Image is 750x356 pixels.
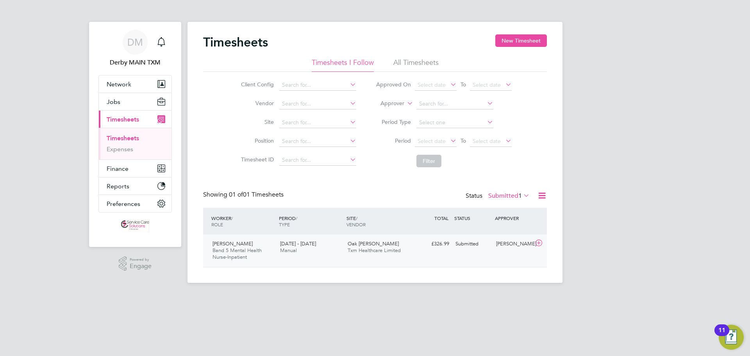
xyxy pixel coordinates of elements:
label: Site [239,118,274,125]
div: PERIOD [277,211,345,231]
input: Search for... [279,155,356,166]
input: Select one [416,117,493,128]
button: Finance [99,160,171,177]
a: Timesheets [107,134,139,142]
span: Engage [130,263,152,270]
div: Status [466,191,531,202]
span: Derby MAIN TXM [98,58,172,67]
span: [DATE] - [DATE] [280,240,316,247]
div: Showing [203,191,285,199]
div: APPROVER [493,211,534,225]
span: VENDOR [346,221,366,227]
label: Submitted [488,192,530,200]
label: Client Config [239,81,274,88]
span: Powered by [130,256,152,263]
input: Search for... [279,98,356,109]
span: Txm Healthcare Limited [348,247,401,254]
a: Powered byEngage [119,256,152,271]
span: / [356,215,357,221]
button: Network [99,75,171,93]
div: WORKER [209,211,277,231]
button: New Timesheet [495,34,547,47]
span: / [231,215,233,221]
span: / [296,215,297,221]
span: ROLE [211,221,223,227]
input: Search for... [416,98,493,109]
span: Oak [PERSON_NAME] [348,240,399,247]
input: Search for... [279,136,356,147]
nav: Main navigation [89,22,181,247]
span: 01 of [229,191,243,199]
span: Select date [473,138,501,145]
div: Timesheets [99,128,171,159]
div: £326.99 [412,238,452,250]
span: TYPE [279,221,290,227]
a: Go to home page [98,220,172,233]
li: Timesheets I Follow [312,58,374,72]
span: 1 [518,192,522,200]
input: Search for... [279,80,356,91]
label: Position [239,137,274,144]
div: [PERSON_NAME] [493,238,534,250]
a: DMDerby MAIN TXM [98,30,172,67]
button: Jobs [99,93,171,110]
div: SITE [345,211,412,231]
label: Period Type [376,118,411,125]
span: Manual [280,247,297,254]
button: Filter [416,155,441,167]
div: 11 [718,330,725,340]
label: Approved On [376,81,411,88]
button: Timesheets [99,111,171,128]
a: Expenses [107,145,133,153]
h2: Timesheets [203,34,268,50]
span: To [458,136,468,146]
label: Period [376,137,411,144]
span: DM [127,37,143,47]
span: To [458,79,468,89]
button: Open Resource Center, 11 new notifications [719,325,744,350]
div: Submitted [452,238,493,250]
label: Timesheet ID [239,156,274,163]
span: [PERSON_NAME] [212,240,253,247]
span: Network [107,81,131,88]
span: 01 Timesheets [229,191,284,199]
input: Search for... [279,117,356,128]
span: Band 5 Mental Health Nurse-Inpatient [212,247,262,260]
label: Vendor [239,100,274,107]
button: Reports [99,177,171,195]
span: Timesheets [107,116,139,123]
div: STATUS [452,211,493,225]
span: Preferences [107,200,140,208]
span: Finance [107,165,129,172]
span: Jobs [107,98,120,106]
img: txmhealthcare-logo-retina.png [121,220,149,233]
span: Select date [418,81,446,88]
li: All Timesheets [393,58,439,72]
label: Approver [369,100,404,107]
button: Preferences [99,195,171,212]
span: Select date [418,138,446,145]
span: Select date [473,81,501,88]
span: TOTAL [434,215,448,221]
span: Reports [107,182,129,190]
